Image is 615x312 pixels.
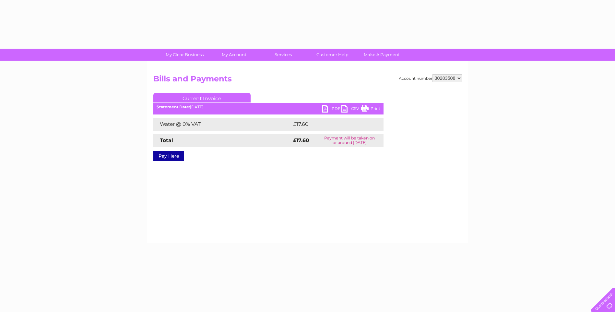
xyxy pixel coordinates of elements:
[293,137,309,143] strong: £17.60
[399,74,462,82] div: Account number
[361,105,380,114] a: Print
[153,118,291,131] td: Water @ 0% VAT
[157,104,190,109] b: Statement Date:
[256,49,310,61] a: Services
[153,93,251,102] a: Current Invoice
[158,49,211,61] a: My Clear Business
[160,137,173,143] strong: Total
[291,118,370,131] td: £17.60
[322,105,341,114] a: PDF
[341,105,361,114] a: CSV
[207,49,261,61] a: My Account
[153,105,384,109] div: [DATE]
[153,151,184,161] a: Pay Here
[306,49,359,61] a: Customer Help
[316,134,384,147] td: Payment will be taken on or around [DATE]
[153,74,462,87] h2: Bills and Payments
[355,49,408,61] a: Make A Payment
